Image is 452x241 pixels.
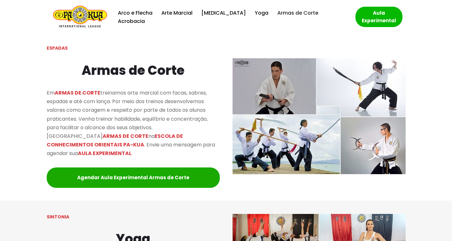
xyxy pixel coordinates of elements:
[47,89,220,158] p: Em treinamos arte marcial com facas, sabres, espadas e até com lança. Por meio dos treinos desenv...
[78,150,132,157] mark: AULA EXPERIMENTAL
[255,9,268,17] a: Yoga
[118,9,152,17] a: Arco e Flecha
[47,60,220,81] h2: Armas de Corte
[117,9,346,25] div: Menu primário
[47,167,220,188] a: Agendar Aula Experimental Armas de Corte
[47,45,68,51] strong: ESPADAS
[161,9,192,17] a: Arte Marcial
[355,7,402,27] a: Aula Experimental
[103,132,148,140] mark: ARMAS DE CORTE
[201,9,246,17] a: [MEDICAL_DATA]
[233,58,406,174] img: Pa-Kua armas de corte
[50,6,107,28] a: Escola de Conhecimentos Orientais Pa-Kua Uma escola para toda família
[118,17,145,25] a: Acrobacia
[47,214,69,220] strong: SINTONIA
[55,89,100,96] mark: ARMAS DE CORTE
[277,9,318,17] a: Armas de Corte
